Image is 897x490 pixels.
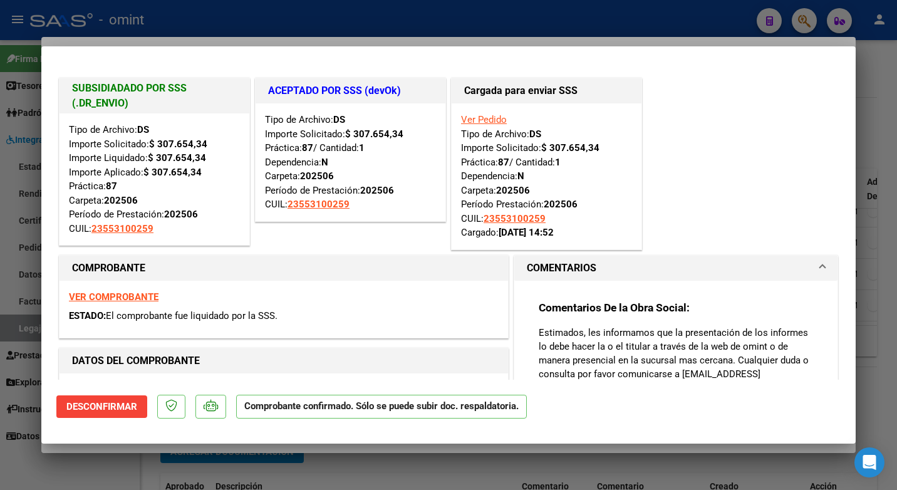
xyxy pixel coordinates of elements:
[498,157,509,168] strong: 87
[56,395,147,418] button: Desconfirmar
[539,301,690,314] strong: Comentarios De la Obra Social:
[288,199,350,210] span: 23553100259
[517,170,524,182] strong: N
[302,142,313,154] strong: 87
[148,152,206,164] strong: $ 307.654,34
[514,256,837,281] mat-expansion-panel-header: COMENTARIOS
[541,142,599,154] strong: $ 307.654,34
[461,114,507,125] a: Ver Pedido
[265,113,436,212] div: Tipo de Archivo: Importe Solicitado: Práctica: / Cantidad: Dependencia: Carpeta: Período de Prest...
[514,281,837,452] div: COMENTARIOS
[106,310,277,321] span: El comprobante fue liquidado por la SSS.
[499,227,554,238] strong: [DATE] 14:52
[106,180,117,192] strong: 87
[72,81,237,111] h1: SUBSIDIADADO POR SSS (.DR_ENVIO)
[333,114,345,125] strong: DS
[69,123,240,236] div: Tipo de Archivo: Importe Solicitado: Importe Liquidado: Importe Aplicado: Práctica: Carpeta: Perí...
[66,401,137,412] span: Desconfirmar
[143,167,202,178] strong: $ 307.654,34
[496,185,530,196] strong: 202506
[539,326,813,395] p: Estimados, les informamos que la presentación de los informes lo debe hacer la o el titular a tra...
[69,291,158,303] a: VER COMPROBANTE
[72,355,200,367] strong: DATOS DEL COMPROBANTE
[300,170,334,182] strong: 202506
[555,157,561,168] strong: 1
[484,213,546,224] span: 23553100259
[544,199,578,210] strong: 202506
[137,124,149,135] strong: DS
[529,128,541,140] strong: DS
[69,310,106,321] span: ESTADO:
[527,261,596,276] h1: COMENTARIOS
[91,223,153,234] span: 23553100259
[345,128,403,140] strong: $ 307.654,34
[461,113,632,240] div: Tipo de Archivo: Importe Solicitado: Práctica: / Cantidad: Dependencia: Carpeta: Período Prestaci...
[321,157,328,168] strong: N
[464,83,629,98] h1: Cargada para enviar SSS
[360,185,394,196] strong: 202506
[104,195,138,206] strong: 202506
[149,138,207,150] strong: $ 307.654,34
[164,209,198,220] strong: 202506
[72,262,145,274] strong: COMPROBANTE
[854,447,884,477] div: Open Intercom Messenger
[268,83,433,98] h1: ACEPTADO POR SSS (devOk)
[359,142,365,154] strong: 1
[236,395,527,419] p: Comprobante confirmado. Sólo se puede subir doc. respaldatoria.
